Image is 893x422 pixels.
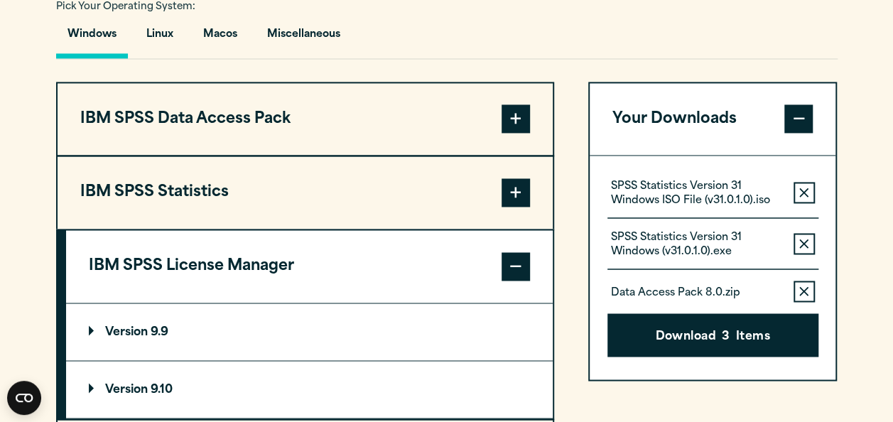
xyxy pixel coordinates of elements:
button: Macos [192,18,249,58]
button: Windows [56,18,128,58]
p: Version 9.10 [89,384,173,395]
button: IBM SPSS Statistics [58,156,553,229]
button: Miscellaneous [256,18,352,58]
button: Open CMP widget [7,381,41,415]
p: SPSS Statistics Version 31 Windows (v31.0.1.0).exe [611,231,782,259]
summary: Version 9.9 [66,303,553,360]
button: Your Downloads [590,83,836,156]
p: Version 9.9 [89,326,168,337]
div: Your Downloads [590,155,836,379]
button: Download3Items [607,313,818,357]
div: IBM SPSS License Manager [66,303,553,418]
button: Linux [135,18,185,58]
p: SPSS Statistics Version 31 Windows ISO File (v31.0.1.0).iso [611,180,782,208]
button: IBM SPSS Data Access Pack [58,83,553,156]
span: 3 [722,328,730,346]
p: Data Access Pack 8.0.zip [611,286,740,300]
button: IBM SPSS License Manager [66,230,553,303]
summary: Version 9.10 [66,361,553,418]
span: Pick Your Operating System: [56,2,195,11]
